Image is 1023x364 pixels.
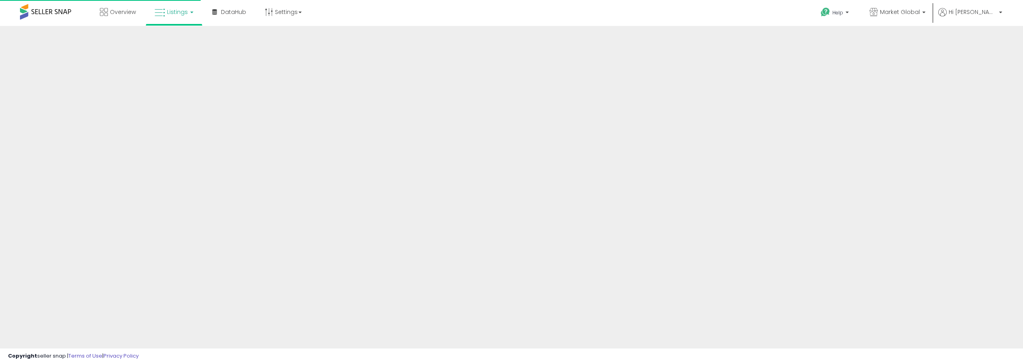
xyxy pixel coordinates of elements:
[832,9,843,16] span: Help
[221,8,246,16] span: DataHub
[103,352,139,360] a: Privacy Policy
[68,352,102,360] a: Terms of Use
[167,8,188,16] span: Listings
[814,1,857,26] a: Help
[938,8,1002,26] a: Hi [PERSON_NAME]
[110,8,136,16] span: Overview
[8,352,37,360] strong: Copyright
[820,7,830,17] i: Get Help
[880,8,920,16] span: Market Global
[949,8,997,16] span: Hi [PERSON_NAME]
[8,352,139,360] div: seller snap | |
